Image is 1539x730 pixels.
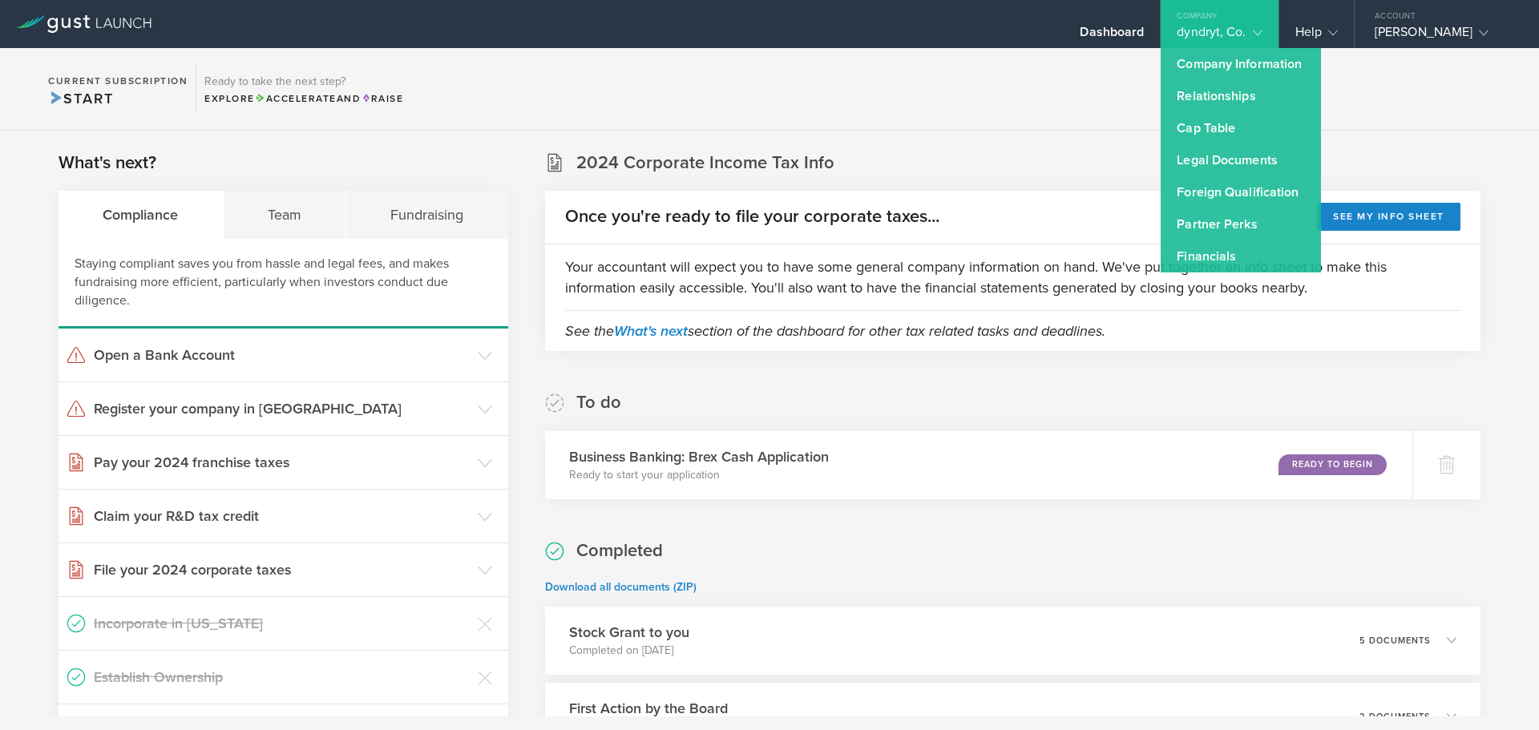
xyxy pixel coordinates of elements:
div: [PERSON_NAME] [1375,24,1511,48]
p: Your accountant will expect you to have some general company information on hand. We've put toget... [565,256,1460,298]
span: Raise [361,93,403,104]
h3: Business Banking: Brex Cash Application [569,446,829,467]
iframe: Chat Widget [1459,653,1539,730]
h2: Completed [576,539,663,563]
div: Ready to take the next step?ExploreAccelerateandRaise [196,64,411,114]
div: Staying compliant saves you from hassle and legal fees, and makes fundraising more efficient, par... [59,239,508,329]
div: Fundraising [346,191,508,239]
h3: Open a Bank Account [94,345,470,365]
span: and [255,93,362,104]
h2: What's next? [59,151,156,175]
p: 2 documents [1359,712,1431,721]
a: What's next [614,322,688,340]
h3: Stock Grant to you [569,622,689,643]
span: Start [48,90,113,107]
h2: 2024 Corporate Income Tax Info [576,151,834,175]
h2: Once you're ready to file your corporate taxes... [565,205,939,228]
h3: Register your company in [GEOGRAPHIC_DATA] [94,398,470,419]
span: Accelerate [255,93,337,104]
h2: To do [576,391,621,414]
div: Team [224,191,347,239]
p: 5 documents [1359,636,1431,645]
div: Dashboard [1080,24,1144,48]
h3: Incorporate in [US_STATE] [94,613,470,634]
div: Ready to Begin [1278,454,1387,475]
a: Download all documents (ZIP) [545,580,697,594]
p: Ready to start your application [569,467,829,483]
div: Explore [204,91,403,106]
h3: First Action by the Board [569,698,728,719]
h3: Pay your 2024 franchise taxes [94,452,470,473]
div: Help [1295,24,1338,48]
em: See the section of the dashboard for other tax related tasks and deadlines. [565,322,1105,340]
div: dyndryt, Co. [1177,24,1262,48]
p: Completed on [DATE] [569,643,689,659]
h2: Current Subscription [48,76,188,86]
div: Compliance [59,191,224,239]
h3: Claim your R&D tax credit [94,506,470,526]
button: See my info sheet [1317,203,1460,231]
h3: Ready to take the next step? [204,76,403,87]
h3: Establish Ownership [94,667,470,688]
h3: File your 2024 corporate taxes [94,559,470,580]
div: Business Banking: Brex Cash ApplicationReady to start your applicationReady to Begin [545,431,1412,499]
